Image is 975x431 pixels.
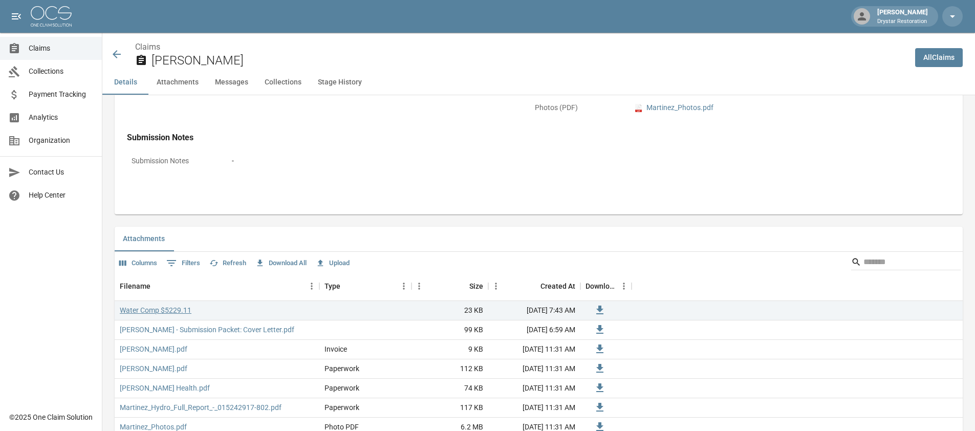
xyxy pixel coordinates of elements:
[207,255,249,271] button: Refresh
[469,272,483,300] div: Size
[256,70,310,95] button: Collections
[304,278,319,294] button: Menu
[635,102,713,113] a: pdfMartinez_Photos.pdf
[115,227,963,251] div: related-list tabs
[127,133,921,143] h4: Submission Notes
[6,6,27,27] button: open drawer
[411,272,488,300] div: Size
[164,255,203,271] button: Show filters
[120,272,150,300] div: Filename
[319,272,411,300] div: Type
[324,344,347,354] div: Invoice
[324,402,359,413] div: Paperwork
[102,70,148,95] button: Details
[120,305,191,315] a: Water Comp $5229.11
[324,383,359,393] div: Paperwork
[488,272,580,300] div: Created At
[115,272,319,300] div: Filename
[120,383,210,393] a: [PERSON_NAME] Health.pdf
[488,320,580,340] div: [DATE] 6:59 AM
[324,272,340,300] div: Type
[29,167,94,178] span: Contact Us
[120,325,294,335] a: [PERSON_NAME] - Submission Packet: Cover Letter.pdf
[488,278,504,294] button: Menu
[127,151,219,171] p: Submission Notes
[115,227,173,251] button: Attachments
[396,278,411,294] button: Menu
[29,135,94,146] span: Organization
[120,402,281,413] a: Martinez_Hydro_Full_Report_-_015242917-802.pdf
[324,363,359,374] div: Paperwork
[253,255,309,271] button: Download All
[915,48,963,67] a: AllClaims
[313,255,352,271] button: Upload
[120,344,187,354] a: [PERSON_NAME].pdf
[586,272,616,300] div: Download
[580,272,632,300] div: Download
[9,412,93,422] div: © 2025 One Claim Solution
[102,70,975,95] div: anchor tabs
[411,301,488,320] div: 23 KB
[151,53,907,68] h2: [PERSON_NAME]
[488,379,580,398] div: [DATE] 11:31 AM
[540,272,575,300] div: Created At
[411,379,488,398] div: 74 KB
[135,41,907,53] nav: breadcrumb
[411,340,488,359] div: 9 KB
[120,363,187,374] a: [PERSON_NAME].pdf
[411,278,427,294] button: Menu
[488,301,580,320] div: [DATE] 7:43 AM
[29,89,94,100] span: Payment Tracking
[117,255,160,271] button: Select columns
[877,17,928,26] p: Drystar Restoration
[29,190,94,201] span: Help Center
[31,6,72,27] img: ocs-logo-white-transparent.png
[135,42,160,52] a: Claims
[29,66,94,77] span: Collections
[148,70,207,95] button: Attachments
[530,98,622,118] p: Photos (PDF)
[29,112,94,123] span: Analytics
[488,398,580,418] div: [DATE] 11:31 AM
[851,254,961,272] div: Search
[232,156,917,166] div: -
[488,359,580,379] div: [DATE] 11:31 AM
[207,70,256,95] button: Messages
[411,398,488,418] div: 117 KB
[411,359,488,379] div: 112 KB
[29,43,94,54] span: Claims
[873,7,932,26] div: [PERSON_NAME]
[411,320,488,340] div: 99 KB
[616,278,632,294] button: Menu
[310,70,370,95] button: Stage History
[488,340,580,359] div: [DATE] 11:31 AM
